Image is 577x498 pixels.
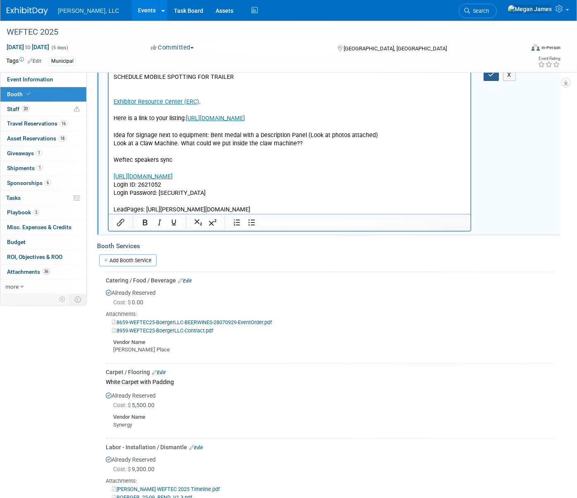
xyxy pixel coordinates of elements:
[0,280,86,294] a: more
[0,235,86,249] a: Budget
[0,87,86,102] a: Booth
[7,7,48,15] img: ExhibitDay
[532,44,540,51] img: Format-Inperson.png
[26,92,31,96] i: Booth reservation complete
[28,58,41,64] a: Edit
[0,220,86,235] a: Misc. Expenses & Credits
[0,191,86,205] a: Tasks
[113,402,158,408] span: 5,500.00
[106,311,554,318] div: Attachments:
[148,43,197,52] button: Committed
[206,217,220,228] button: Superscript
[106,443,554,451] div: Labor - Installation / Dismantle
[106,368,554,376] div: Carpet / Flooring
[0,205,86,220] a: Playbook3
[113,337,554,346] div: Vendor Name
[113,412,554,421] div: Vendor Name
[0,116,86,131] a: Travel Reservations16
[7,135,66,142] span: Asset Reservations
[7,180,51,186] span: Sponsorships
[49,57,76,66] div: Municipal
[6,43,50,51] span: [DATE] [DATE]
[113,466,158,472] span: 9,300.00
[70,294,87,305] td: Toggle Event Tabs
[0,102,86,116] a: Staff20
[0,176,86,190] a: Sponsorships6
[6,194,21,201] span: Tasks
[470,8,489,14] span: Search
[37,165,43,171] span: 1
[4,25,513,40] div: WEFTEC 2025
[503,69,516,81] button: X
[114,217,128,228] button: Insert/edit link
[113,346,554,354] div: [PERSON_NAME] Place
[0,265,86,279] a: Attachments36
[106,285,554,361] div: Already Reserved
[478,43,560,55] div: Event Format
[541,45,560,51] div: In-Person
[459,4,497,18] a: Search
[7,165,43,171] span: Shipments
[538,57,560,61] div: Event Rating
[230,217,244,228] button: Numbered list
[58,135,66,142] span: 18
[7,209,39,216] span: Playbook
[51,45,68,50] span: (5 days)
[0,161,86,175] a: Shipments1
[344,45,447,52] span: [GEOGRAPHIC_DATA], [GEOGRAPHIC_DATA]
[99,254,157,266] a: Add Booth Service
[113,299,132,306] span: Cost: $
[167,217,181,228] button: Underline
[74,106,80,113] span: Potential Scheduling Conflict -- at least one attendee is tagged in another overlapping event.
[7,106,30,112] span: Staff
[112,486,220,492] a: [PERSON_NAME] WEFTEC 2025 Timeline.pdf
[42,268,50,275] span: 36
[113,466,132,472] span: Cost: $
[245,217,259,228] button: Bullet list
[106,376,554,387] div: White Carpet with Padding
[7,150,42,157] span: Giveaways
[106,276,554,285] div: Catering / Food / Beverage
[106,477,554,485] div: Attachments:
[7,268,50,275] span: Attachments
[7,120,68,127] span: Travel Reservations
[191,217,205,228] button: Subscript
[113,402,132,408] span: Cost: $
[21,106,30,112] span: 20
[7,224,71,230] span: Misc. Expenses & Credits
[7,254,62,260] span: ROI, Objectives & ROO
[7,76,53,83] span: Event Information
[106,387,554,436] div: Already Reserved
[24,44,32,50] span: to
[112,319,272,325] a: 8659-WEFTEC25-BoergerLLC-BEERWINES-28070929-EventOrder.pdf
[112,327,213,334] a: 8959-WEFTEC25-BoergerLLC-Contract.pdf
[113,421,554,429] div: Synergy
[36,150,42,156] span: 1
[0,250,86,264] a: ROI, Objectives & ROO
[138,217,152,228] button: Bold
[33,209,39,216] span: 3
[7,91,32,97] span: Booth
[152,370,166,375] a: Edit
[189,445,203,451] a: Edit
[7,239,26,245] span: Budget
[152,217,166,228] button: Italic
[0,72,86,87] a: Event Information
[58,7,119,14] span: [PERSON_NAME], LLC
[178,278,192,284] a: Edit
[109,70,470,214] iframe: Rich Text Area
[113,299,147,306] span: 0.00
[6,57,41,66] td: Tags
[0,131,86,146] a: Asset Reservations18
[508,5,552,14] img: Megan James
[45,180,51,186] span: 6
[5,283,19,290] span: more
[97,242,560,251] div: Booth Services
[55,294,70,305] td: Personalize Event Tab Strip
